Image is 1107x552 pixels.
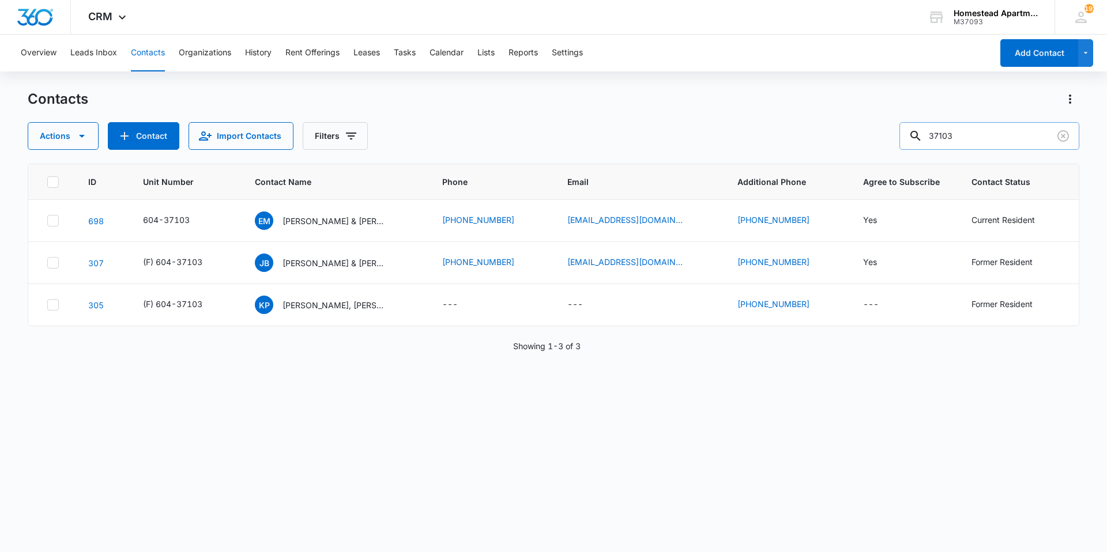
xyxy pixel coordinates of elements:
[88,176,99,188] span: ID
[513,340,581,352] p: Showing 1-3 of 3
[737,256,830,270] div: Additional Phone - (575) 636-8689 - Select to Edit Field
[737,298,830,312] div: Additional Phone - (970) 313-2639 - Select to Edit Field
[131,35,165,71] button: Contacts
[972,256,1033,268] div: Former Resident
[863,298,879,312] div: ---
[477,35,495,71] button: Lists
[567,298,583,312] div: ---
[303,122,368,150] button: Filters
[954,18,1038,26] div: account id
[430,35,464,71] button: Calendar
[552,35,583,71] button: Settings
[179,35,231,71] button: Organizations
[972,298,1033,310] div: Former Resident
[1085,4,1094,13] span: 192
[1054,127,1072,145] button: Clear
[737,214,809,226] a: [PHONE_NUMBER]
[863,298,899,312] div: Agree to Subscribe - - Select to Edit Field
[567,176,693,188] span: Email
[255,254,407,272] div: Contact Name - Juan Burgos & Mckayla Hartung - Select to Edit Field
[283,257,386,269] p: [PERSON_NAME] & [PERSON_NAME]
[567,298,604,312] div: Email - - Select to Edit Field
[143,298,223,312] div: Unit Number - (F) 604-37103 - Select to Edit Field
[863,176,944,188] span: Agree to Subscribe
[88,216,104,226] a: Navigate to contact details page for Esmeralda Marquez & Tania G. Carrillo
[143,256,202,268] div: (F) 604-37103
[143,214,190,226] div: 604-37103
[255,211,407,230] div: Contact Name - Esmeralda Marquez & Tania G. Carrillo - Select to Edit Field
[21,35,57,71] button: Overview
[70,35,117,71] button: Leads Inbox
[255,254,273,272] span: JB
[509,35,538,71] button: Reports
[737,298,809,310] a: [PHONE_NUMBER]
[88,300,104,310] a: Navigate to contact details page for Katie Prior, Gloria Weitzel Carolyn Envision
[442,256,535,270] div: Phone - (575) 520-4922 - Select to Edit Field
[283,215,386,227] p: [PERSON_NAME] & [PERSON_NAME]
[972,256,1053,270] div: Contact Status - Former Resident - Select to Edit Field
[245,35,272,71] button: History
[442,298,458,312] div: ---
[442,214,535,228] div: Phone - (970) 978-0927 - Select to Edit Field
[285,35,340,71] button: Rent Offerings
[353,35,380,71] button: Leases
[108,122,179,150] button: Add Contact
[143,256,223,270] div: Unit Number - (F) 604-37103 - Select to Edit Field
[283,299,386,311] p: [PERSON_NAME], [PERSON_NAME] [PERSON_NAME] Envision
[972,176,1044,188] span: Contact Status
[143,176,227,188] span: Unit Number
[972,214,1035,226] div: Current Resident
[737,214,830,228] div: Additional Phone - (970) 930-0010 - Select to Edit Field
[143,298,202,310] div: (F) 604-37103
[863,256,877,268] div: Yes
[255,296,407,314] div: Contact Name - Katie Prior, Gloria Weitzel Carolyn Envision - Select to Edit Field
[28,122,99,150] button: Actions
[189,122,293,150] button: Import Contacts
[567,256,703,270] div: Email - burgosjuan34362@gmail.com - Select to Edit Field
[567,256,683,268] a: [EMAIL_ADDRESS][DOMAIN_NAME]
[567,214,703,228] div: Email - esmeraldam96@gmail.com - Select to Edit Field
[143,214,210,228] div: Unit Number - 604-37103 - Select to Edit Field
[737,256,809,268] a: [PHONE_NUMBER]
[863,214,877,226] div: Yes
[88,10,112,22] span: CRM
[88,258,104,268] a: Navigate to contact details page for Juan Burgos & Mckayla Hartung
[255,176,397,188] span: Contact Name
[442,214,514,226] a: [PHONE_NUMBER]
[442,176,523,188] span: Phone
[1085,4,1094,13] div: notifications count
[863,214,898,228] div: Agree to Subscribe - Yes - Select to Edit Field
[954,9,1038,18] div: account name
[1061,90,1079,108] button: Actions
[1000,39,1078,67] button: Add Contact
[972,298,1053,312] div: Contact Status - Former Resident - Select to Edit Field
[863,256,898,270] div: Agree to Subscribe - Yes - Select to Edit Field
[899,122,1079,150] input: Search Contacts
[567,214,683,226] a: [EMAIL_ADDRESS][DOMAIN_NAME]
[255,211,273,230] span: EM
[442,298,479,312] div: Phone - - Select to Edit Field
[28,90,88,108] h1: Contacts
[737,176,835,188] span: Additional Phone
[972,214,1056,228] div: Contact Status - Current Resident - Select to Edit Field
[255,296,273,314] span: KP
[394,35,416,71] button: Tasks
[442,256,514,268] a: [PHONE_NUMBER]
